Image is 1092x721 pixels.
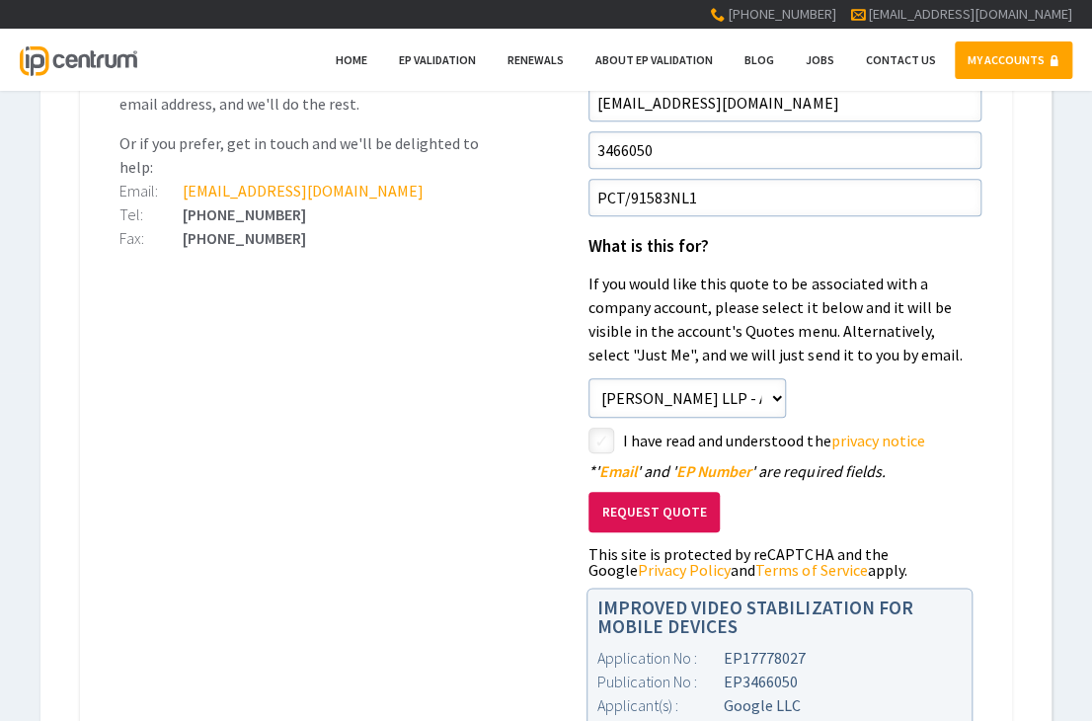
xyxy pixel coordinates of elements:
[866,52,936,67] span: Contact Us
[119,183,183,199] div: Email:
[728,5,836,23] span: [PHONE_NUMBER]
[599,461,637,481] span: Email
[588,272,973,366] p: If you would like this quote to be associated with a company account, please select it below and ...
[588,463,973,479] div: ' ' and ' ' are required fields.
[119,230,504,246] div: [PHONE_NUMBER]
[386,41,489,79] a: EP Validation
[336,52,367,67] span: Home
[119,230,183,246] div: Fax:
[597,670,724,693] div: Publication No :
[588,428,614,453] label: styled-checkbox
[495,41,577,79] a: Renewals
[119,131,504,179] p: Or if you prefer, get in touch and we'll be delighted to help:
[588,179,981,216] input: Your Reference
[597,693,724,717] div: Applicant(s) :
[588,131,981,169] input: EP Number
[588,546,973,578] div: This site is protected by reCAPTCHA and the Google and apply.
[583,41,726,79] a: About EP Validation
[20,29,136,91] a: IP Centrum
[597,646,962,670] div: EP17778027
[597,646,724,670] div: Application No :
[597,693,962,717] div: Google LLC
[623,428,973,453] label: I have read and understood the
[955,41,1072,79] a: MY ACCOUNTS
[744,52,774,67] span: Blog
[638,560,731,580] a: Privacy Policy
[323,41,380,79] a: Home
[793,41,847,79] a: Jobs
[755,560,867,580] a: Terms of Service
[119,206,504,222] div: [PHONE_NUMBER]
[597,670,962,693] div: EP3466050
[119,206,183,222] div: Tel:
[868,5,1072,23] a: [EMAIL_ADDRESS][DOMAIN_NAME]
[507,52,564,67] span: Renewals
[588,492,720,532] button: Request Quote
[399,52,476,67] span: EP Validation
[183,181,424,200] a: [EMAIL_ADDRESS][DOMAIN_NAME]
[595,52,713,67] span: About EP Validation
[676,461,751,481] span: EP Number
[588,84,981,121] input: Email
[853,41,949,79] a: Contact Us
[597,599,962,636] h1: IMPROVED VIDEO STABILIZATION FOR MOBILE DEVICES
[732,41,787,79] a: Blog
[588,238,973,256] h1: What is this for?
[806,52,834,67] span: Jobs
